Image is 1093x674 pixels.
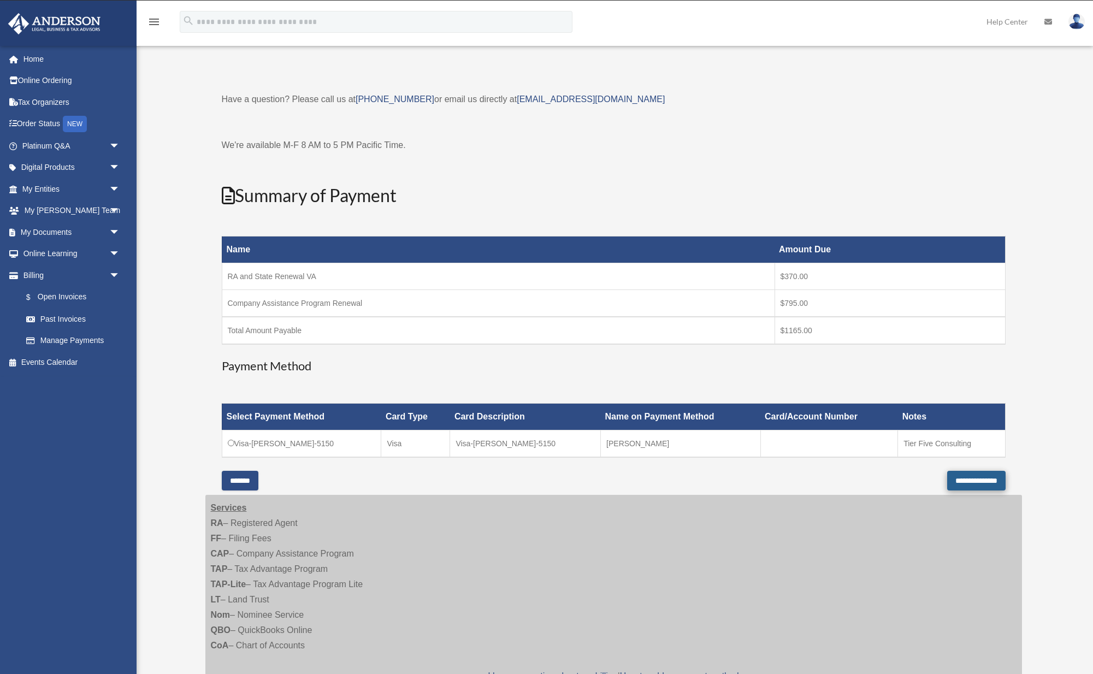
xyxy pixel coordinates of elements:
th: Select Payment Method [222,404,381,430]
td: Tier Five Consulting [898,430,1005,458]
a: Manage Payments [15,330,131,352]
strong: FF [211,534,222,543]
th: Name on Payment Method [601,404,761,430]
i: search [182,15,194,27]
h2: Summary of Payment [222,184,1006,208]
a: [EMAIL_ADDRESS][DOMAIN_NAME] [517,94,665,104]
th: Card Description [450,404,601,430]
td: [PERSON_NAME] [601,430,761,458]
strong: CAP [211,549,229,558]
a: Past Invoices [15,308,131,330]
strong: Services [211,503,247,512]
i: menu [147,15,161,28]
span: arrow_drop_down [109,178,131,200]
a: My Entitiesarrow_drop_down [8,178,137,200]
strong: TAP [211,564,228,574]
strong: QBO [211,625,231,635]
td: RA and State Renewal VA [222,263,775,290]
a: Platinum Q&Aarrow_drop_down [8,135,137,157]
th: Card Type [381,404,450,430]
strong: Nom [211,610,231,619]
a: Online Ordering [8,70,137,92]
strong: LT [211,595,221,604]
span: arrow_drop_down [109,200,131,222]
td: Visa [381,430,450,458]
a: Events Calendar [8,351,137,373]
a: My [PERSON_NAME] Teamarrow_drop_down [8,200,137,222]
td: Company Assistance Program Renewal [222,290,775,317]
a: Billingarrow_drop_down [8,264,131,286]
p: We're available M-F 8 AM to 5 PM Pacific Time. [222,138,1006,153]
a: $Open Invoices [15,286,126,309]
span: arrow_drop_down [109,243,131,265]
a: Online Learningarrow_drop_down [8,243,137,265]
strong: RA [211,518,223,528]
th: Card/Account Number [760,404,898,430]
a: Tax Organizers [8,91,137,113]
td: $370.00 [775,263,1005,290]
img: Anderson Advisors Platinum Portal [5,13,104,34]
img: User Pic [1068,14,1085,29]
th: Name [222,237,775,263]
a: Home [8,48,137,70]
strong: TAP-Lite [211,580,246,589]
th: Notes [898,404,1005,430]
span: arrow_drop_down [109,221,131,244]
span: arrow_drop_down [109,157,131,179]
div: NEW [63,116,87,132]
td: $795.00 [775,290,1005,317]
td: Visa-[PERSON_NAME]-5150 [222,430,381,458]
a: My Documentsarrow_drop_down [8,221,137,243]
td: Visa-[PERSON_NAME]-5150 [450,430,601,458]
a: Digital Productsarrow_drop_down [8,157,137,179]
span: $ [32,291,38,304]
a: menu [147,19,161,28]
p: Have a question? Please call us at or email us directly at [222,92,1006,107]
th: Amount Due [775,237,1005,263]
td: $1165.00 [775,317,1005,344]
h3: Payment Method [222,358,1006,375]
a: [PHONE_NUMBER] [356,94,434,104]
a: Order StatusNEW [8,113,137,135]
td: Total Amount Payable [222,317,775,344]
strong: CoA [211,641,229,650]
span: arrow_drop_down [109,135,131,157]
span: arrow_drop_down [109,264,131,287]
